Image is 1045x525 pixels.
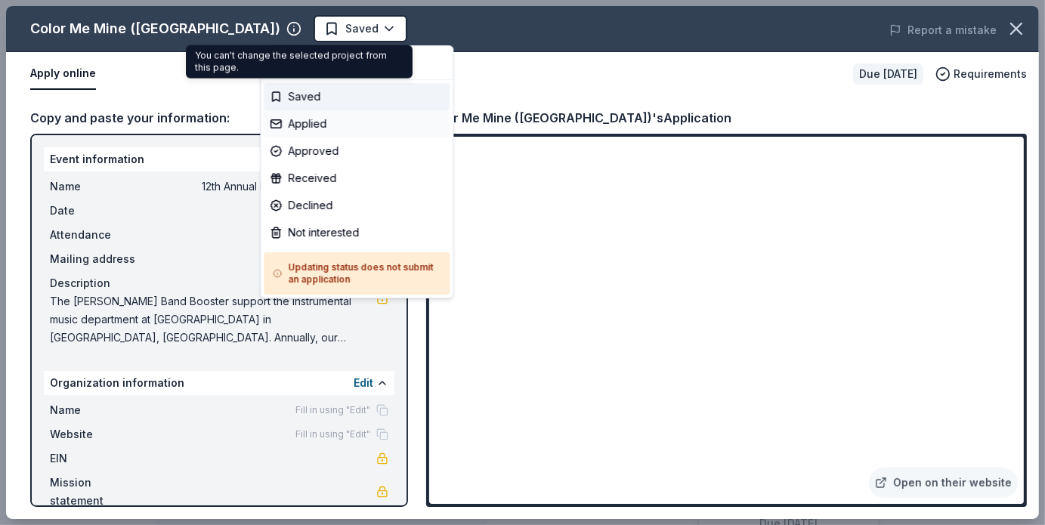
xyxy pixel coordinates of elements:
div: Saved [264,83,450,110]
div: Received [264,165,450,192]
div: Not interested [264,219,450,246]
div: Approved [264,137,450,165]
div: Update status... [264,49,450,76]
h5: Updating status does not submit an application [273,261,441,286]
span: 12th Annual Bingo and Tricky Tray [239,18,360,36]
div: Applied [264,110,450,137]
div: Declined [264,192,450,219]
